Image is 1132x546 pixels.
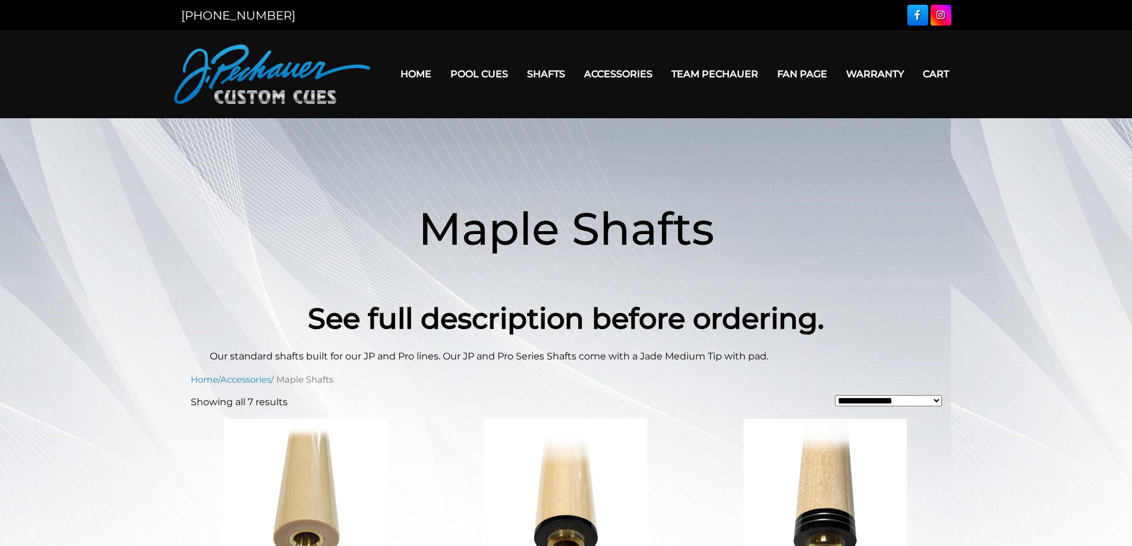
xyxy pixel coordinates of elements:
[191,373,942,386] nav: Breadcrumb
[191,374,218,385] a: Home
[391,59,441,89] a: Home
[418,201,714,256] span: Maple Shafts
[174,45,370,104] img: Pechauer Custom Cues
[837,59,913,89] a: Warranty
[181,8,295,23] a: [PHONE_NUMBER]
[835,395,942,406] select: Shop order
[768,59,837,89] a: Fan Page
[220,374,271,385] a: Accessories
[662,59,768,89] a: Team Pechauer
[518,59,575,89] a: Shafts
[308,301,824,336] strong: See full description before ordering.
[441,59,518,89] a: Pool Cues
[210,349,923,364] p: Our standard shafts built for our JP and Pro lines. Our JP and Pro Series Shafts come with a Jade...
[575,59,662,89] a: Accessories
[191,395,288,409] p: Showing all 7 results
[913,59,958,89] a: Cart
